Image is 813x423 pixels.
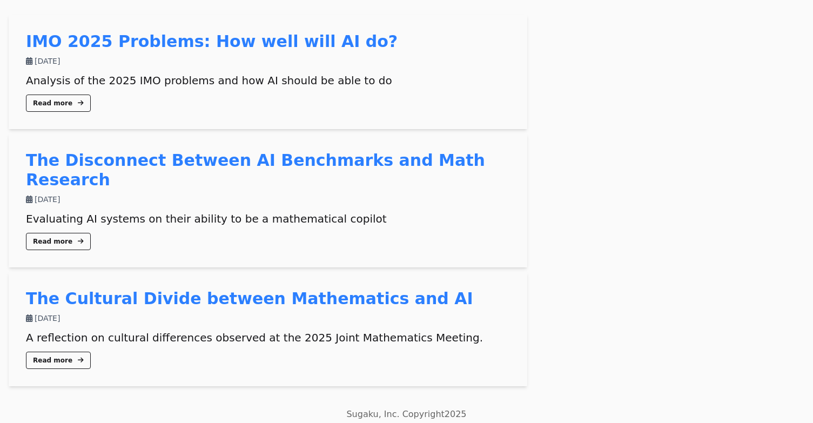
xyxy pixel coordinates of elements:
[26,313,510,324] div: [DATE]
[26,289,473,308] a: The Cultural Divide between Mathematics and AI
[26,233,91,250] a: Read more
[445,409,467,419] span: 2025
[26,194,510,205] div: [DATE]
[26,73,510,88] div: Analysis of the 2025 IMO problems and how AI should be able to do
[26,211,510,226] div: Evaluating AI systems on their ability to be a mathematical copilot
[26,56,510,66] div: [DATE]
[26,352,91,369] a: Read more
[26,32,398,51] a: IMO 2025 Problems: How well will AI do?
[26,151,485,189] a: The Disconnect Between AI Benchmarks and Math Research
[26,330,510,345] div: A reflection on cultural differences observed at the 2025 Joint Mathematics Meeting.
[26,95,91,112] a: Read more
